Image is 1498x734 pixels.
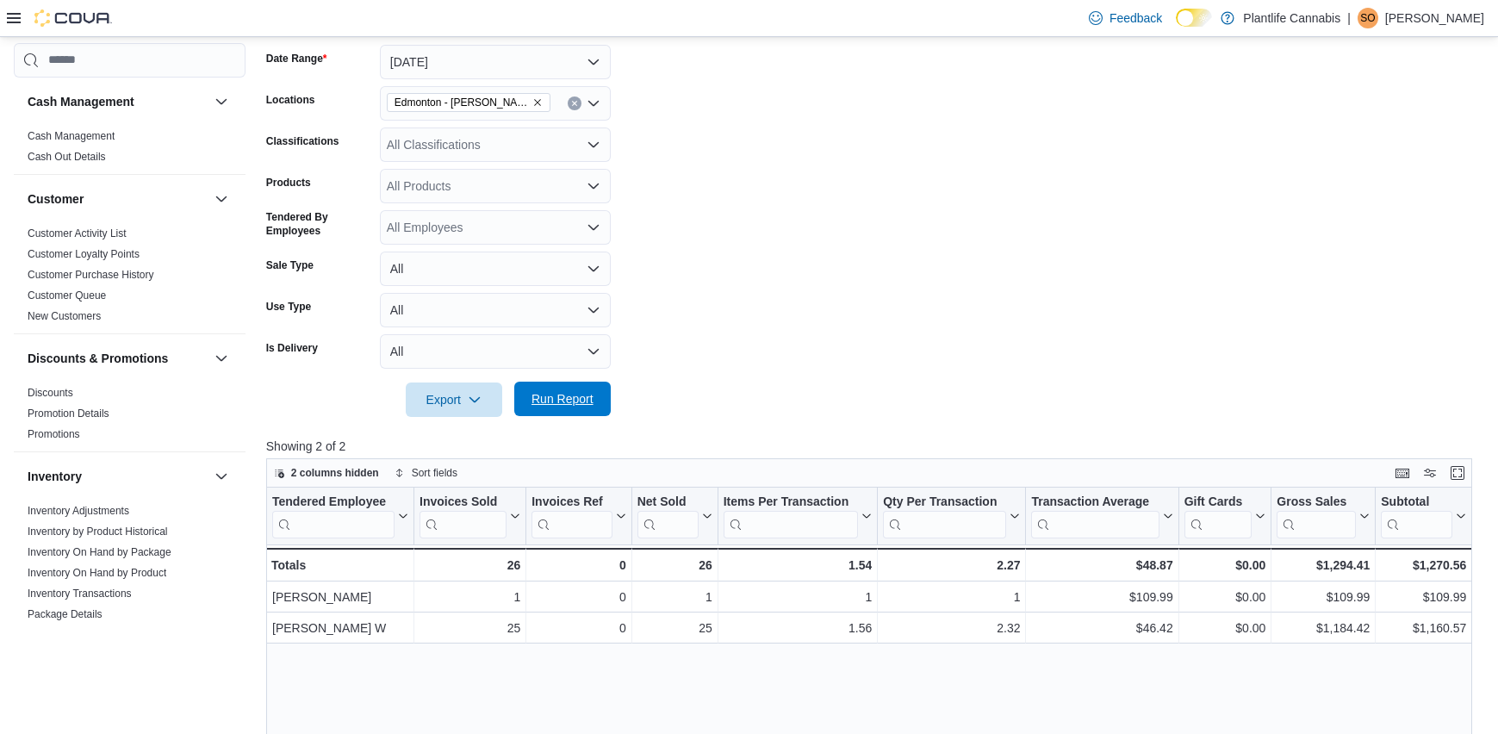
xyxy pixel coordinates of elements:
[420,494,507,510] div: Invoices Sold
[211,348,232,369] button: Discounts & Promotions
[28,545,171,559] span: Inventory On Hand by Package
[724,587,873,607] div: 1
[1277,494,1356,538] div: Gross Sales
[1082,1,1169,35] a: Feedback
[587,179,600,193] button: Open list of options
[637,587,712,607] div: 1
[420,494,507,538] div: Invoices Sold
[28,526,168,538] a: Inventory by Product Historical
[723,494,858,510] div: Items Per Transaction
[28,567,166,579] a: Inventory On Hand by Product
[28,607,103,621] span: Package Details
[395,94,529,111] span: Edmonton - [PERSON_NAME]
[883,494,1006,510] div: Qty Per Transaction
[1381,494,1466,538] button: Subtotal
[412,466,457,480] span: Sort fields
[14,126,246,174] div: Cash Management
[1184,494,1252,538] div: Gift Card Sales
[1031,494,1172,538] button: Transaction Average
[28,310,101,322] a: New Customers
[1031,587,1172,607] div: $109.99
[266,300,311,314] label: Use Type
[514,382,611,416] button: Run Report
[272,494,395,510] div: Tendered Employee
[587,96,600,110] button: Open list of options
[266,438,1484,455] p: Showing 2 of 2
[531,494,625,538] button: Invoices Ref
[883,587,1020,607] div: 1
[420,618,520,638] div: 25
[1277,494,1370,538] button: Gross Sales
[28,587,132,600] span: Inventory Transactions
[272,494,395,538] div: Tendered Employee
[531,618,625,638] div: 0
[531,494,612,510] div: Invoices Ref
[380,293,611,327] button: All
[883,555,1020,575] div: 2.27
[1184,618,1265,638] div: $0.00
[1031,555,1172,575] div: $48.87
[28,268,154,282] span: Customer Purchase History
[1420,463,1440,483] button: Display options
[531,390,594,407] span: Run Report
[420,555,520,575] div: 26
[28,428,80,440] a: Promotions
[637,494,712,538] button: Net Sold
[1184,494,1252,510] div: Gift Cards
[1031,618,1172,638] div: $46.42
[28,525,168,538] span: Inventory by Product Historical
[28,247,140,261] span: Customer Loyalty Points
[28,608,103,620] a: Package Details
[1381,494,1452,538] div: Subtotal
[406,383,502,417] button: Export
[1381,618,1466,638] div: $1,160.57
[28,289,106,302] span: Customer Queue
[420,587,520,607] div: 1
[1358,8,1378,28] div: Shaylene Orbeck
[637,494,698,510] div: Net Sold
[723,494,872,538] button: Items Per Transaction
[266,210,373,238] label: Tendered By Employees
[380,334,611,369] button: All
[28,129,115,143] span: Cash Management
[1184,555,1265,575] div: $0.00
[1277,494,1356,510] div: Gross Sales
[28,93,134,110] h3: Cash Management
[28,546,171,558] a: Inventory On Hand by Package
[1184,587,1265,607] div: $0.00
[28,93,208,110] button: Cash Management
[1381,587,1466,607] div: $109.99
[267,463,386,483] button: 2 columns hidden
[1031,494,1159,510] div: Transaction Average
[723,555,872,575] div: 1.54
[28,151,106,163] a: Cash Out Details
[28,289,106,302] a: Customer Queue
[637,494,698,538] div: Net Sold
[28,407,109,420] span: Promotion Details
[1347,8,1351,28] p: |
[1277,555,1370,575] div: $1,294.41
[1381,555,1466,575] div: $1,270.56
[1243,8,1340,28] p: Plantlife Cannabis
[380,252,611,286] button: All
[28,427,80,441] span: Promotions
[1447,463,1468,483] button: Enter fullscreen
[271,555,408,575] div: Totals
[532,97,543,108] button: Remove Edmonton - Terra Losa from selection in this group
[28,227,127,239] a: Customer Activity List
[28,227,127,240] span: Customer Activity List
[28,309,101,323] span: New Customers
[28,248,140,260] a: Customer Loyalty Points
[637,618,712,638] div: 25
[1360,8,1375,28] span: SO
[1031,494,1159,538] div: Transaction Average
[291,466,379,480] span: 2 columns hidden
[1184,494,1265,538] button: Gift Cards
[28,588,132,600] a: Inventory Transactions
[1277,587,1370,607] div: $109.99
[28,468,82,485] h3: Inventory
[587,138,600,152] button: Open list of options
[272,494,408,538] button: Tendered Employee
[883,494,1006,538] div: Qty Per Transaction
[28,566,166,580] span: Inventory On Hand by Product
